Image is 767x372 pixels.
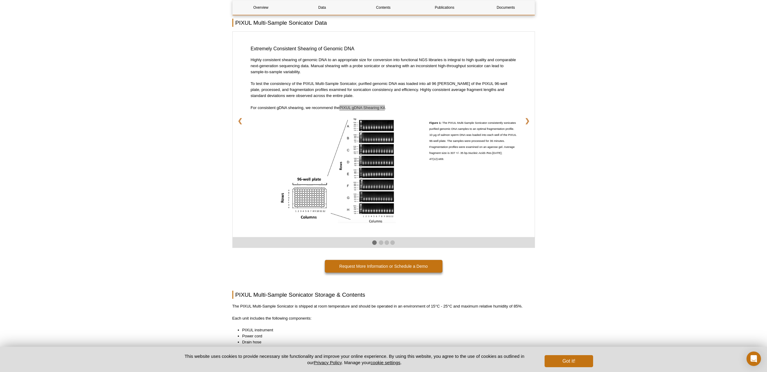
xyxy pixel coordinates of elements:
button: Got it! [545,355,593,367]
a: Documents [477,0,534,15]
div: Open Intercom Messenger [747,352,761,366]
img: DNA Shearing Consistency with the PIXUL Instrument [280,117,396,223]
p: Each unit includes the following components: [232,315,535,321]
a: ❯ [520,113,535,129]
a: Overview [233,0,289,15]
p: Highly consistent shearing of genomic DNA to an appropriate size for conversion into functional N... [251,57,517,75]
strong: Figure 1: [429,121,442,124]
h2: PIXUL Multi-Sample Sonicator Storage & Contents [232,291,535,299]
p: The PIXUL Multi-Sample Sonicator is shipped at room temperature and should be operated in an envi... [232,303,535,309]
p: This website uses cookies to provide necessary site functionality and improve your online experie... [174,353,535,366]
li: Drain hose [242,339,529,345]
a: Data [294,0,350,15]
a: Privacy Policy [314,360,341,365]
button: cookie settings [370,360,400,365]
p: For consistent gDNA shearing, we recommend the . [251,105,517,111]
a: Contents [355,0,412,15]
a: Publications [416,0,473,15]
a: ❮ [233,113,247,129]
a: PIXUL gDNA Shearing Kit [339,105,385,110]
h2: PIXUL Multi-Sample Sonicator Data [232,19,535,27]
li: PIXUL instrument [242,327,529,333]
span: The PIXUL Multi-Sample Sonicator consistently sonicates purified genomic DNA samples to an optima... [429,121,517,161]
h3: Extremely Consistent Shearing of Genomic DNA [251,45,517,52]
li: Power cord [242,333,529,339]
a: Request More Information or Schedule a Demo [325,260,442,273]
em: Nucleic Acids Res. [468,151,492,155]
p: To test the consistency of the PIXUL Multi-Sample Sonicator, purified genomic DNA was loaded into... [251,81,517,99]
